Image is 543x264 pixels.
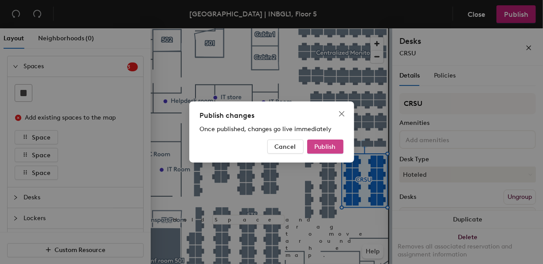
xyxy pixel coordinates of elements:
[200,125,332,133] span: Once published, changes go live immediately
[335,110,349,117] span: Close
[307,140,344,154] button: Publish
[267,140,304,154] button: Cancel
[338,110,345,117] span: close
[200,110,344,121] div: Publish changes
[335,107,349,121] button: Close
[315,143,336,151] span: Publish
[275,143,296,151] span: Cancel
